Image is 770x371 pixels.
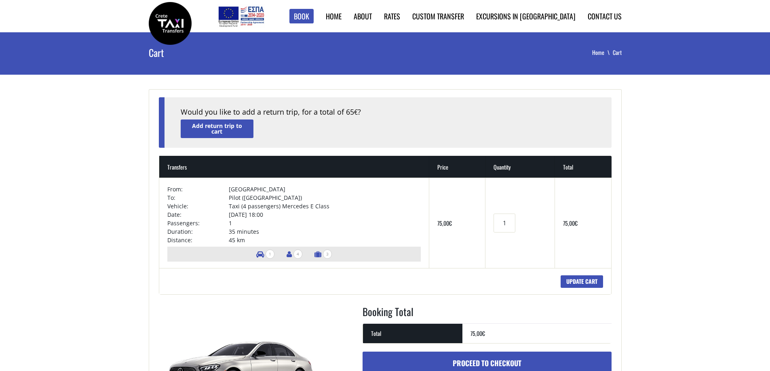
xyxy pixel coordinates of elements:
td: 35 minutes [229,227,421,236]
td: [DATE] 18:00 [229,210,421,219]
a: Book [289,9,314,24]
a: Home [326,11,342,21]
th: Quantity [485,156,555,178]
img: e-bannersEUERDF180X90.jpg [217,4,265,28]
span: 3 [323,249,332,259]
input: Transfers quantity [494,214,515,233]
li: Number of passengers [283,247,306,262]
bdi: 75,00 [437,219,452,227]
a: Contact us [588,11,622,21]
a: Rates [384,11,400,21]
th: Price [429,156,485,178]
td: To: [167,193,229,202]
a: Excursions in [GEOGRAPHIC_DATA] [476,11,576,21]
td: 1 [229,219,421,227]
span: € [575,219,578,227]
bdi: 75,00 [563,219,578,227]
span: 1 [266,249,274,259]
img: Crete Taxi Transfers | Crete Taxi Transfers Cart | Crete Taxi Transfers [149,2,192,45]
td: Duration: [167,227,229,236]
li: Cart [613,48,622,57]
div: Would you like to add a return trip, for a total of 65 ? [181,107,595,117]
span: 4 [293,249,302,259]
a: Custom Transfer [412,11,464,21]
h2: Booking Total [363,304,612,324]
a: Add return trip to cart [181,119,253,138]
td: Distance: [167,236,229,244]
td: Date: [167,210,229,219]
td: [GEOGRAPHIC_DATA] [229,185,421,193]
td: From: [167,185,229,193]
a: Crete Taxi Transfers | Crete Taxi Transfers Cart | Crete Taxi Transfers [149,18,192,27]
bdi: 75,00 [470,329,485,337]
span: € [354,108,358,117]
li: Number of luggage items [310,247,336,262]
td: Passengers: [167,219,229,227]
td: 45 km [229,236,421,244]
h1: Cart [149,32,308,73]
input: Update cart [561,275,603,288]
th: Total [363,323,462,343]
th: Transfers [159,156,429,178]
span: € [449,219,452,227]
td: Vehicle: [167,202,229,210]
td: Taxi (4 passengers) Mercedes E Class [229,202,421,210]
th: Total [555,156,611,178]
span: € [482,329,485,337]
li: Number of vehicles [252,247,278,262]
a: About [354,11,372,21]
td: Pilot ([GEOGRAPHIC_DATA]) [229,193,421,202]
a: Home [592,48,613,57]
